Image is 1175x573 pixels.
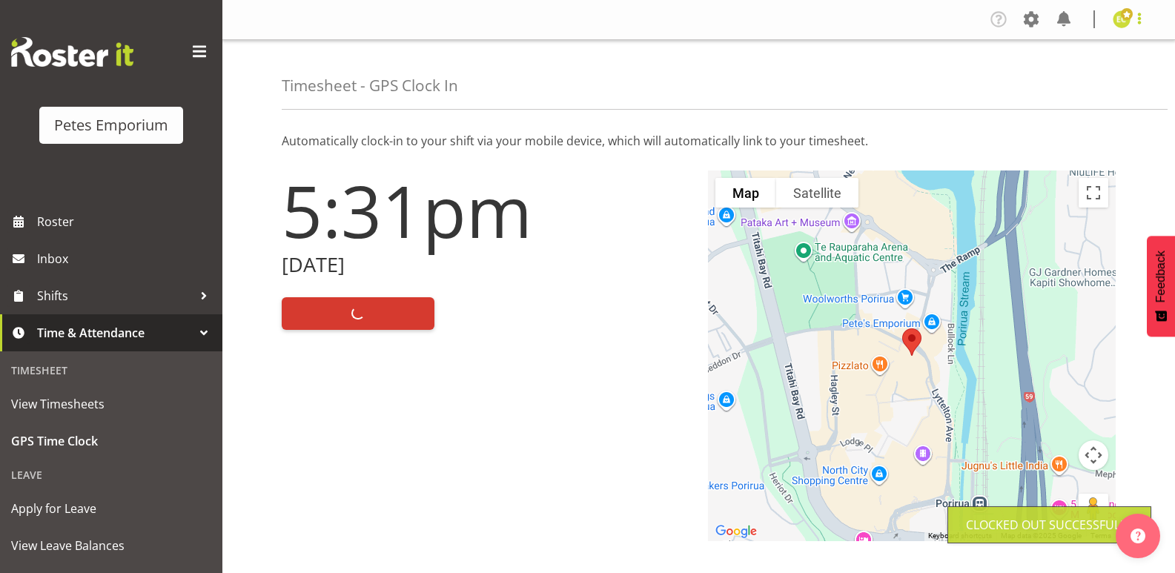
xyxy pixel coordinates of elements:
span: Apply for Leave [11,497,211,520]
a: View Leave Balances [4,527,219,564]
span: GPS Time Clock [11,430,211,452]
button: Show street map [715,178,776,208]
button: Keyboard shortcuts [928,531,992,541]
img: emma-croft7499.jpg [1113,10,1131,28]
h4: Timesheet - GPS Clock In [282,77,458,94]
img: Google [712,522,761,541]
span: View Leave Balances [11,534,211,557]
a: Open this area in Google Maps (opens a new window) [712,522,761,541]
button: Show satellite imagery [776,178,858,208]
h2: [DATE] [282,254,690,276]
h1: 5:31pm [282,170,690,251]
button: Toggle fullscreen view [1079,178,1108,208]
span: View Timesheets [11,393,211,415]
span: Shifts [37,285,193,307]
span: Inbox [37,248,215,270]
a: GPS Time Clock [4,423,219,460]
img: Rosterit website logo [11,37,133,67]
a: View Timesheets [4,385,219,423]
div: Clocked out Successfully [966,516,1133,534]
p: Automatically clock-in to your shift via your mobile device, which will automatically link to you... [282,132,1116,150]
button: Map camera controls [1079,440,1108,470]
a: Apply for Leave [4,490,219,527]
div: Timesheet [4,355,219,385]
div: Leave [4,460,219,490]
span: Roster [37,211,215,233]
div: Petes Emporium [54,114,168,136]
img: help-xxl-2.png [1131,529,1145,543]
span: Time & Attendance [37,322,193,344]
span: Feedback [1154,251,1168,302]
button: Feedback - Show survey [1147,236,1175,337]
button: Drag Pegman onto the map to open Street View [1079,494,1108,523]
